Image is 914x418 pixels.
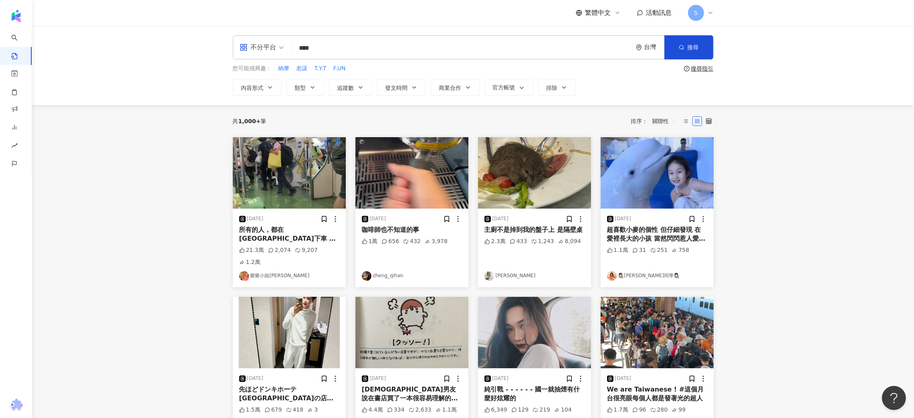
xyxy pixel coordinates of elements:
div: 3,978 [425,237,448,246]
div: 1萬 [362,237,378,246]
div: 99 [672,406,686,414]
span: 納摩 [278,65,290,73]
div: 3 [307,406,318,414]
a: KOL Avatar[PERSON_NAME] [484,271,585,281]
span: question-circle [684,66,690,71]
button: 老謀 [296,64,308,73]
div: 2,633 [409,406,432,414]
img: post-image [233,137,346,209]
span: 類型 [295,85,306,91]
a: search [11,29,27,60]
div: 所有的人，都在[GEOGRAPHIC_DATA]下車 這個畫面太感動 [239,225,339,243]
div: 台灣 [644,44,664,51]
img: chrome extension [8,399,24,412]
div: [DATE] [615,375,632,382]
div: 純引戰 - - - - - - 國一就抽煙有什麼好炫耀的 [484,385,585,403]
div: [DATE] [615,215,632,222]
span: 繁體中文 [585,8,611,17]
div: 679 [264,406,282,414]
div: 433 [510,237,527,246]
div: 432 [403,237,421,246]
span: rise [11,138,18,156]
img: post-image [601,137,714,209]
span: 內容形式 [241,85,264,91]
button: 搜尋 [664,35,713,59]
span: S [694,8,698,17]
div: 8,094 [558,237,581,246]
div: [DEMOGRAPHIC_DATA]男友說在書店買了一本很容易理解的中文書 我只能說怎麼那麼的接地氣啦🤣🤣 [362,385,462,403]
div: 129 [511,406,529,414]
div: 先ほどドンキホーテ[GEOGRAPHIC_DATA]の店舗で買い物をしましたが、 年配の女性店員の接客態度が非常に悪く、 私たちが日本語を理解できないと思ったのか、 ずっと「中国人だ」と言ってい... [239,385,339,403]
span: environment [636,45,642,51]
button: 商業合作 [431,79,480,95]
img: logo icon [10,10,22,22]
div: 1,243 [531,237,554,246]
button: 排除 [538,79,576,95]
button: F.UN [333,64,346,73]
img: KOL Avatar [239,271,249,281]
button: 內容形式 [233,79,282,95]
a: KOL Avatar👩🏻‍🎨[PERSON_NAME]同學👩🏻‍🎨 [607,271,707,281]
div: 1.1萬 [436,406,457,414]
img: KOL Avatar [607,271,617,281]
span: 追蹤數 [337,85,354,91]
button: 發文時間 [377,79,426,95]
div: We are Taiwanese ! #這個月台很亮眼每個人都是發著光的超人 [607,385,707,403]
div: 656 [381,237,399,246]
span: 活動訊息 [646,9,672,16]
div: 1.2萬 [239,258,260,266]
div: 不分平台 [240,41,276,54]
span: 老謀 [297,65,308,73]
div: 排序： [631,115,681,128]
span: 商業合作 [439,85,462,91]
div: 96 [632,406,646,414]
div: 104 [554,406,572,414]
div: 334 [387,406,405,414]
div: 6,349 [484,406,507,414]
span: T.Y.T [315,65,327,73]
img: post-image [233,297,346,368]
div: 共 筆 [233,118,266,124]
div: 超喜歡小麥的個性 但仔細發現 在愛裡長大的小孩 當然閃閃惹人愛😍😍😍😍😍 [607,225,707,243]
div: 21.3萬 [239,246,264,254]
div: 4.4萬 [362,406,383,414]
span: appstore [240,43,248,51]
span: 發文時間 [385,85,408,91]
div: 758 [672,246,689,254]
span: 1,000+ [238,118,261,124]
button: T.Y.T [314,64,327,73]
iframe: Help Scout Beacon - Open [882,386,906,410]
span: 排除 [547,85,558,91]
div: 1.5萬 [239,406,260,414]
a: KOL Avatar樂樂小姐[PERSON_NAME] [239,271,339,281]
div: 2,074 [268,246,291,254]
div: 31 [632,246,646,254]
div: [DATE] [247,375,264,382]
div: 280 [650,406,668,414]
span: 官方帳號 [493,84,515,91]
span: 您可能感興趣： [233,65,272,73]
div: 1.1萬 [607,246,628,254]
div: [DATE] [370,375,386,382]
div: 主廚不是掉到我的盤子上 是隔壁桌 [484,225,585,234]
div: [DATE] [247,215,264,222]
span: 搜尋 [688,44,699,51]
img: post-image [601,297,714,368]
img: post-image [478,297,591,368]
div: 9,207 [295,246,318,254]
a: KOL Avatarzheng_qihan [362,271,462,281]
div: [DATE] [492,215,509,222]
span: 關聯性 [652,115,676,128]
img: post-image [355,297,468,368]
img: post-image [478,137,591,209]
button: 納摩 [278,64,290,73]
img: KOL Avatar [362,271,371,281]
span: F.UN [333,65,346,73]
button: 類型 [287,79,324,95]
img: post-image [355,137,468,209]
img: KOL Avatar [484,271,494,281]
div: 251 [650,246,668,254]
div: [DATE] [370,215,386,222]
button: 追蹤數 [329,79,372,95]
div: 搜尋指引 [691,65,714,72]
